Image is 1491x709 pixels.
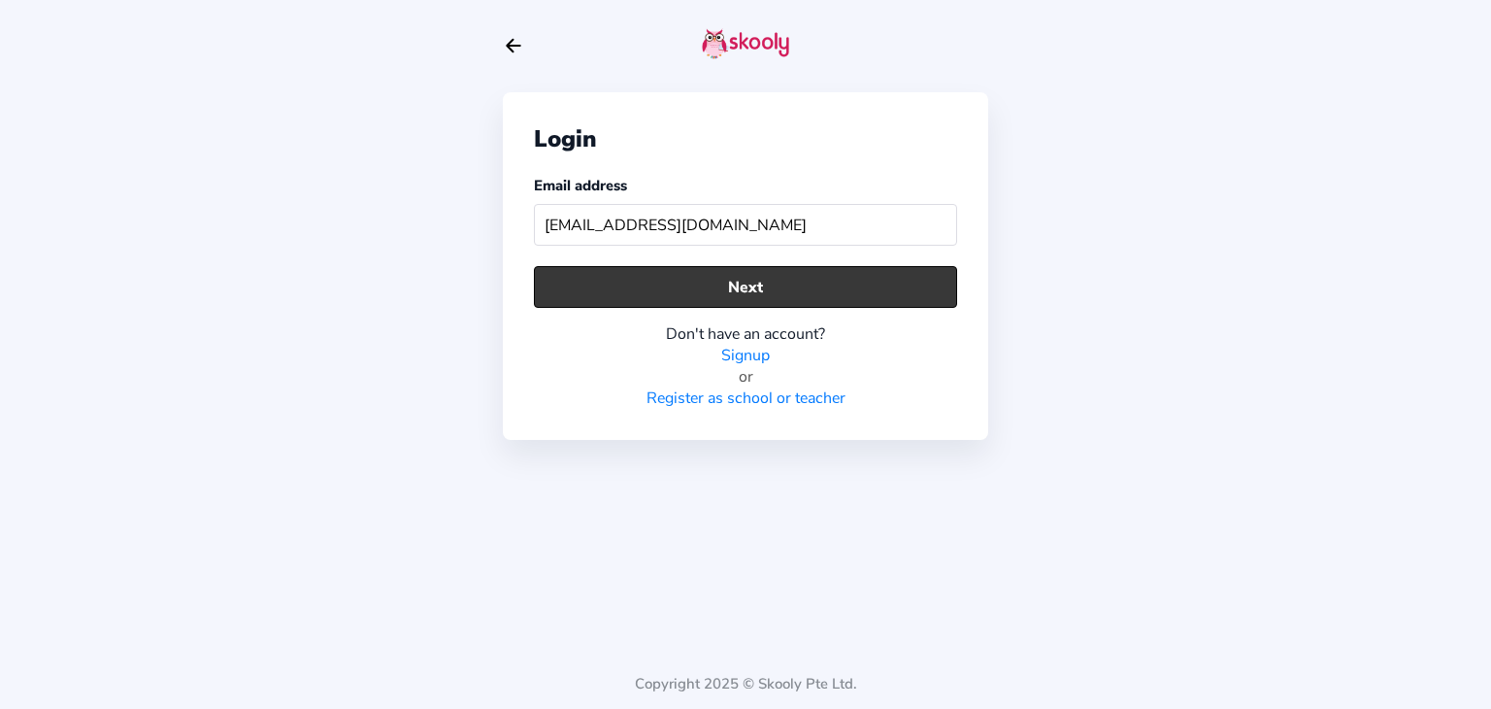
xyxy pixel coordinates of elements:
[534,176,627,195] label: Email address
[534,123,957,154] div: Login
[503,35,524,56] button: arrow back outline
[702,28,789,59] img: skooly-logo.png
[534,266,957,308] button: Next
[534,366,957,388] div: or
[534,204,957,246] input: Your email address
[721,345,770,366] a: Signup
[646,388,845,409] a: Register as school or teacher
[534,323,957,345] div: Don't have an account?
